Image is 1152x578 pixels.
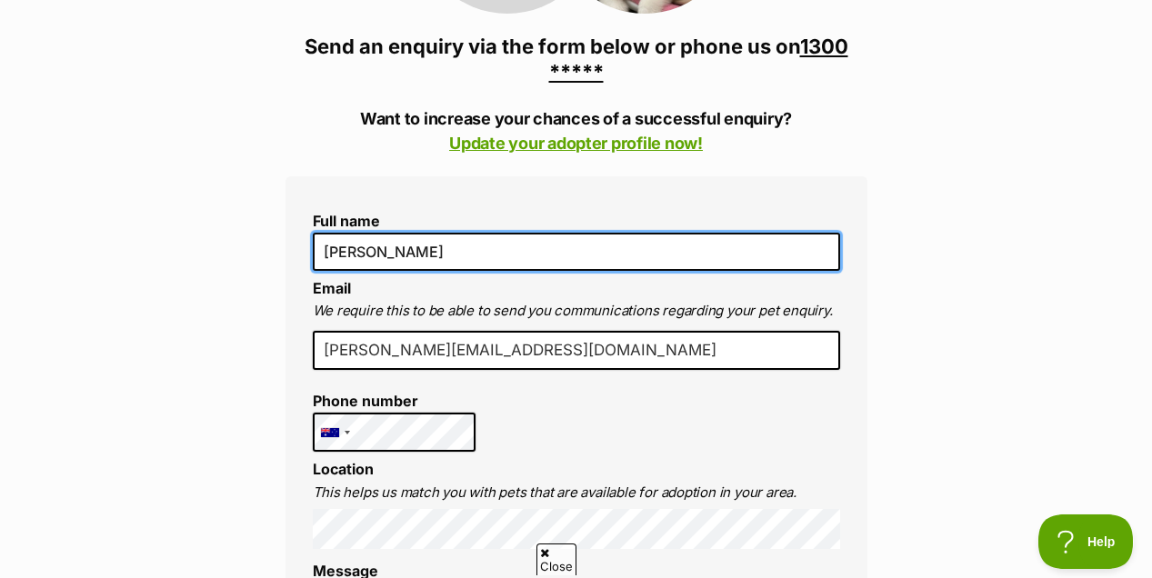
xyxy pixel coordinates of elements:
[313,393,476,409] label: Phone number
[449,134,703,153] a: Update your adopter profile now!
[285,106,867,155] p: Want to increase your chances of a successful enquiry?
[285,34,867,85] h3: Send an enquiry via the form below or phone us on
[1038,514,1134,569] iframe: Help Scout Beacon - Open
[313,233,840,271] input: E.g. Jimmy Chew
[536,543,576,575] span: Close
[313,460,374,478] label: Location
[313,301,840,322] p: We require this to be able to send you communications regarding your pet enquiry.
[314,414,356,452] div: Australia: +61
[313,213,840,229] label: Full name
[313,279,351,297] label: Email
[313,483,840,503] p: This helps us match you with pets that are available for adoption in your area.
